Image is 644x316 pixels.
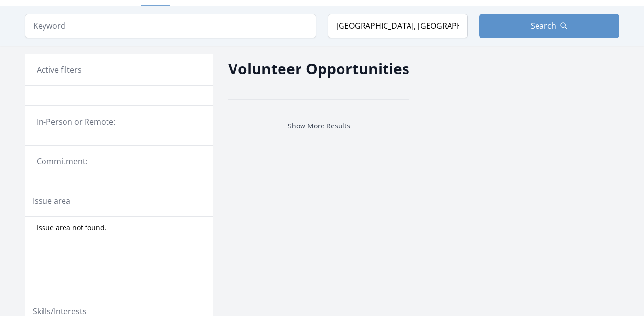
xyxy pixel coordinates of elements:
legend: Issue area [33,195,70,207]
legend: Commitment: [37,155,201,167]
legend: In-Person or Remote: [37,116,201,127]
input: Location [328,14,468,38]
span: Search [531,20,556,32]
input: Keyword [25,14,316,38]
h2: Volunteer Opportunities [228,58,409,80]
span: Issue area not found. [37,223,107,232]
a: Show More Results [288,121,350,130]
button: Search [479,14,619,38]
h3: Active filters [37,64,82,76]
